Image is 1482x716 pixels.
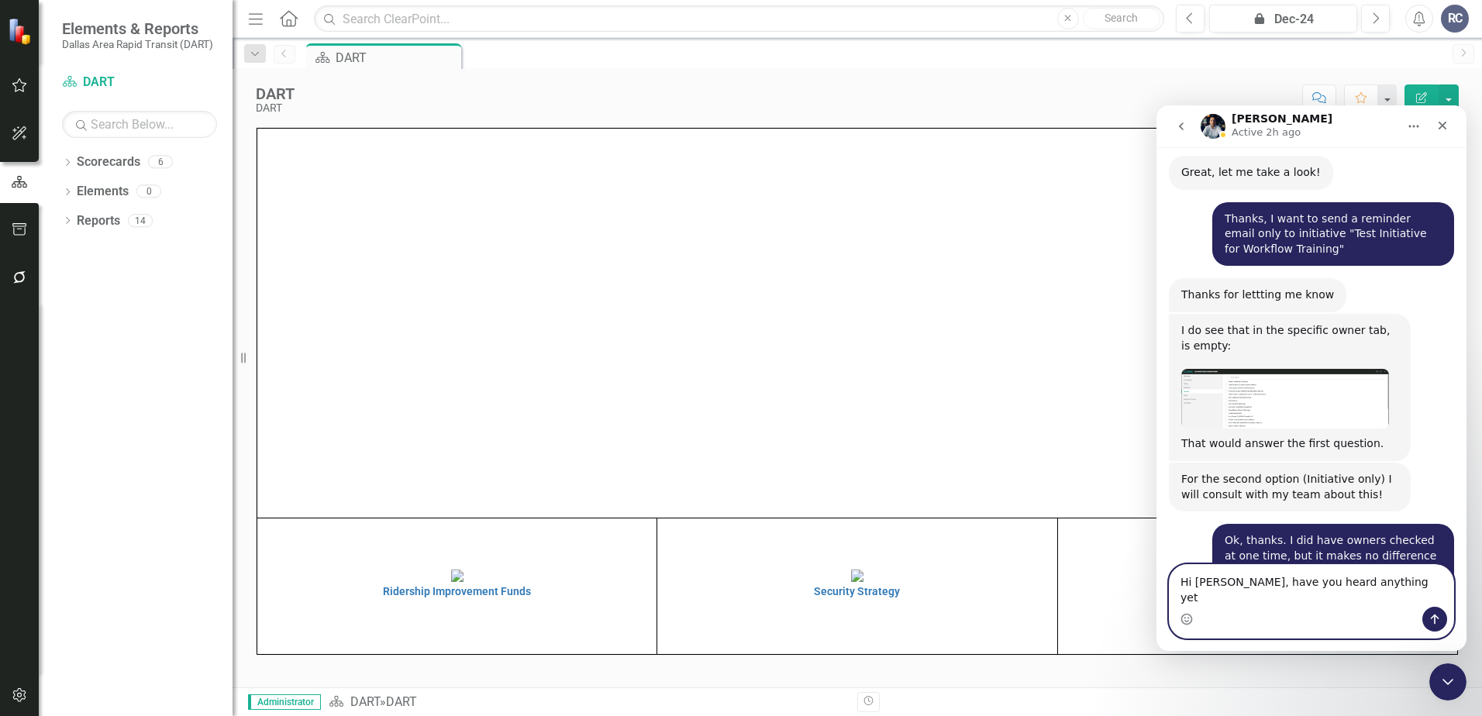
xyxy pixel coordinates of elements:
span: Search [1105,12,1138,24]
a: Reports [77,212,120,230]
div: DART [256,102,295,114]
span: Administrator [248,694,321,710]
small: Dallas Area Rapid Transit (DART) [62,38,213,50]
h4: Ridership Improvement Funds [261,586,653,597]
a: Scorecards [77,153,140,171]
div: 0 [136,185,161,198]
a: DART [62,74,217,91]
button: Search [1083,8,1160,29]
div: Dec-24 [1215,10,1352,29]
button: Dec-24 [1209,5,1357,33]
button: RC [1441,5,1469,33]
input: Search Below... [62,111,217,138]
span: Elements & Reports [62,19,213,38]
img: ClearPoint Strategy [8,18,35,45]
iframe: Intercom live chat [1429,663,1466,701]
img: mceclip2%20v4.png [851,570,863,582]
a: DART [350,694,380,709]
div: 14 [128,214,153,227]
a: Ridership Improvement Funds [261,568,653,597]
input: Search ClearPoint... [314,5,1164,33]
a: Security Strategy [661,568,1053,597]
img: mceclip1%20v4.png [451,570,464,582]
h4: Strategic Plan- Point B [1062,586,1453,597]
div: » [329,694,846,711]
iframe: Intercom live chat [1156,105,1466,651]
a: Elements [77,183,129,201]
h4: Security Strategy [661,586,1053,597]
div: DART [336,48,457,67]
div: DART [256,85,295,102]
div: DART [386,694,417,709]
div: 6 [148,156,173,169]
